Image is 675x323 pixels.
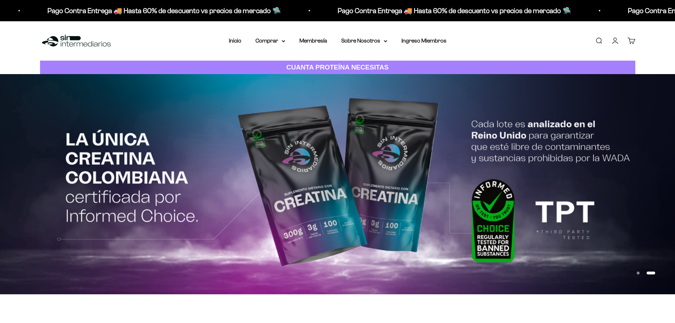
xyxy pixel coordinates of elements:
a: Ingreso Miembros [401,38,446,44]
p: Pago Contra Entrega 🚚 Hasta 60% de descuento vs precios de mercado 🛸 [45,5,279,16]
summary: Sobre Nosotros [341,36,387,45]
p: Pago Contra Entrega 🚚 Hasta 60% de descuento vs precios de mercado 🛸 [335,5,569,16]
summary: Comprar [255,36,285,45]
a: Inicio [229,38,241,44]
a: Membresía [299,38,327,44]
a: CUANTA PROTEÍNA NECESITAS [40,61,635,74]
strong: CUANTA PROTEÍNA NECESITAS [286,63,389,71]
